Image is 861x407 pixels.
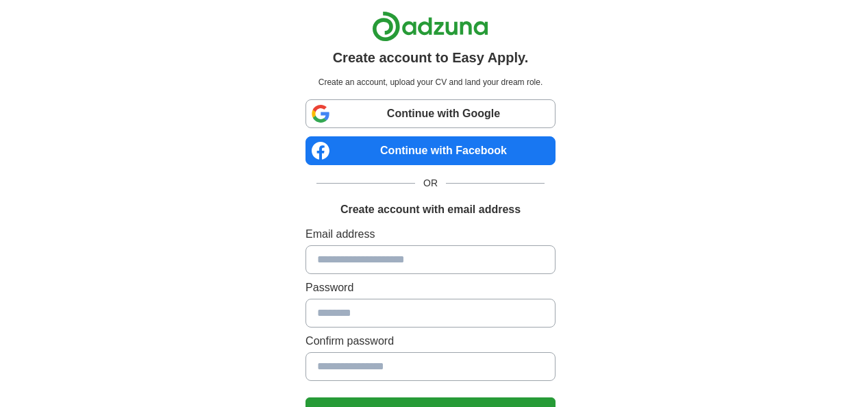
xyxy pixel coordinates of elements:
label: Email address [305,226,556,243]
label: Password [305,280,556,296]
label: Confirm password [305,333,556,349]
a: Continue with Google [305,99,556,128]
a: Continue with Facebook [305,136,556,165]
img: Adzuna logo [372,11,488,42]
span: OR [415,176,446,190]
p: Create an account, upload your CV and land your dream role. [308,76,553,88]
h1: Create account to Easy Apply. [333,47,529,68]
h1: Create account with email address [340,201,521,218]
